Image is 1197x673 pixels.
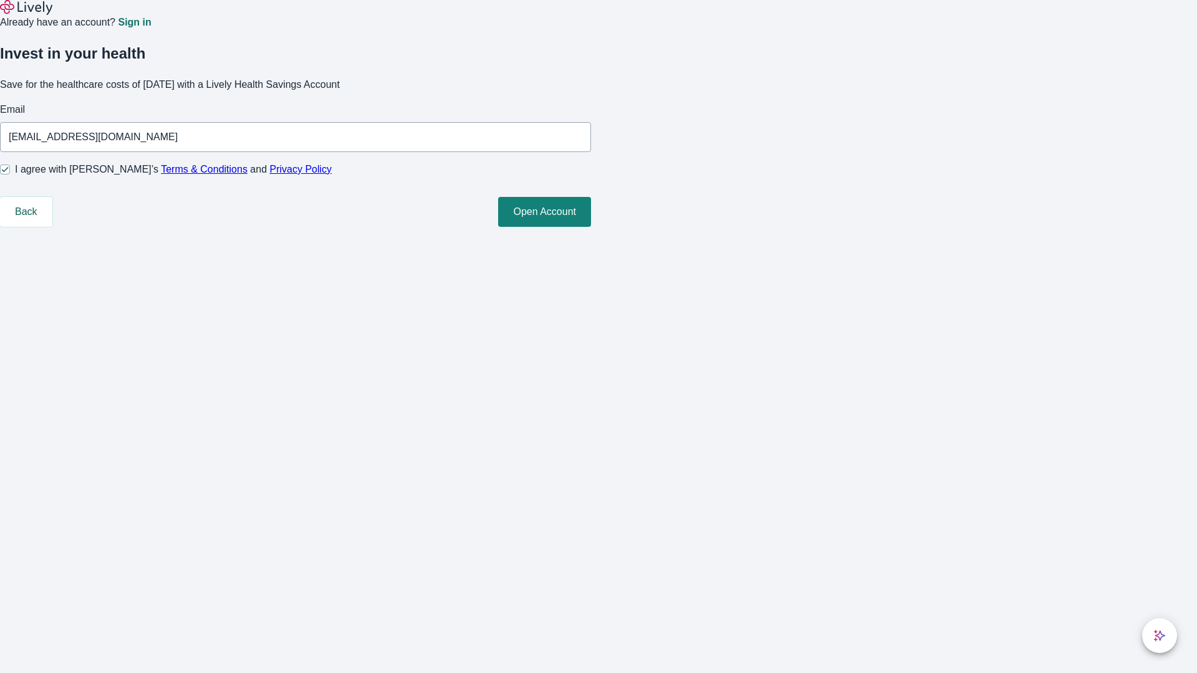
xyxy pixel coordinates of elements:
span: I agree with [PERSON_NAME]’s and [15,162,332,177]
a: Sign in [118,17,151,27]
button: Open Account [498,197,591,227]
svg: Lively AI Assistant [1153,629,1166,642]
button: chat [1142,618,1177,653]
a: Privacy Policy [270,164,332,174]
a: Terms & Conditions [161,164,248,174]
